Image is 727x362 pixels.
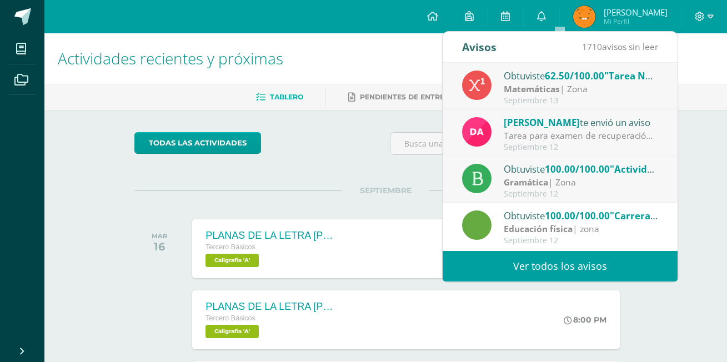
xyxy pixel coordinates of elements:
[610,209,681,222] span: "Carrera corta"
[256,88,303,106] a: Tablero
[205,301,339,313] div: PLANAS DE LA LETRA [PERSON_NAME] mayúscula y minúscula
[564,315,606,325] div: 8:00 PM
[504,208,658,223] div: Obtuviste en
[582,41,602,53] span: 1710
[504,176,658,189] div: | Zona
[504,83,658,95] div: | Zona
[545,69,604,82] span: 62.50/100.00
[58,48,283,69] span: Actividades recientes y próximas
[504,143,658,152] div: Septiembre 12
[504,115,658,129] div: te envió un aviso
[205,243,255,251] span: Tercero Básicos
[270,93,303,101] span: Tablero
[504,129,658,142] div: Tarea para examen de recuperación - Unidad 3: Buenas noches estudiantes. En su plataforma ya se e...
[348,88,455,106] a: Pendientes de entrega
[360,93,455,101] span: Pendientes de entrega
[462,32,497,62] div: Avisos
[604,17,668,26] span: Mi Perfil
[205,230,339,242] div: PLANAS DE LA LETRA [PERSON_NAME] mayúscula y minúscula
[504,96,658,105] div: Septiembre 13
[604,7,668,18] span: [PERSON_NAME]
[582,41,658,53] span: avisos sin leer
[443,251,678,281] a: Ver todos los avisos
[504,236,658,245] div: Septiembre 12
[504,83,560,95] strong: Matemáticas
[504,162,658,176] div: Obtuviste en
[205,254,259,267] span: Caligrafía 'A'
[504,223,573,235] strong: Educación física
[152,232,167,240] div: MAR
[604,69,664,82] span: "Tarea No.4"
[134,132,261,154] a: todas las Actividades
[545,163,610,175] span: 100.00/100.00
[390,133,636,154] input: Busca una actividad próxima aquí...
[504,223,658,235] div: | zona
[504,189,658,199] div: Septiembre 12
[342,185,429,195] span: SEPTIEMBRE
[504,68,658,83] div: Obtuviste en
[504,116,580,129] span: [PERSON_NAME]
[462,117,492,147] img: 7fc3c4835503b9285f8a1afc2c295d5e.png
[545,209,610,222] span: 100.00/100.00
[504,176,548,188] strong: Gramática
[573,6,595,28] img: 3750c669bdd99d096d7fd675daa89110.png
[152,240,167,253] div: 16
